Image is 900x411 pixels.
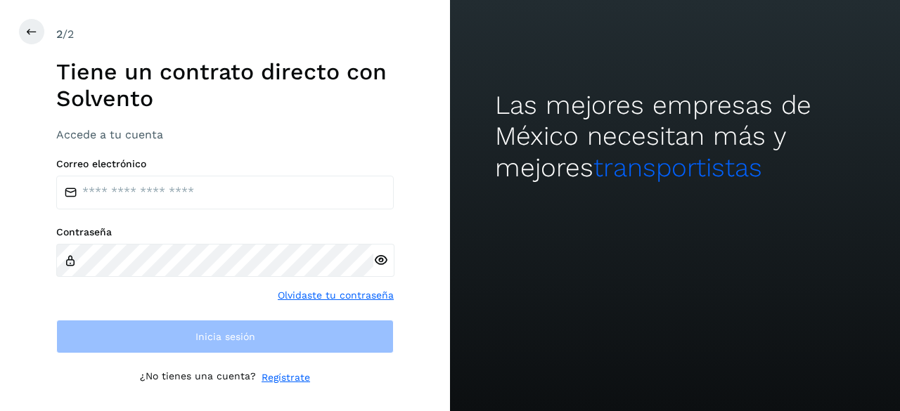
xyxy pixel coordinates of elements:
h2: Las mejores empresas de México necesitan más y mejores [495,90,855,183]
button: Inicia sesión [56,320,394,353]
a: Olvidaste tu contraseña [278,288,394,303]
h1: Tiene un contrato directo con Solvento [56,58,394,112]
a: Regístrate [262,370,310,385]
p: ¿No tienes una cuenta? [140,370,256,385]
span: transportistas [593,152,762,183]
span: Inicia sesión [195,332,255,341]
label: Contraseña [56,226,394,238]
h3: Accede a tu cuenta [56,128,394,141]
label: Correo electrónico [56,158,394,170]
